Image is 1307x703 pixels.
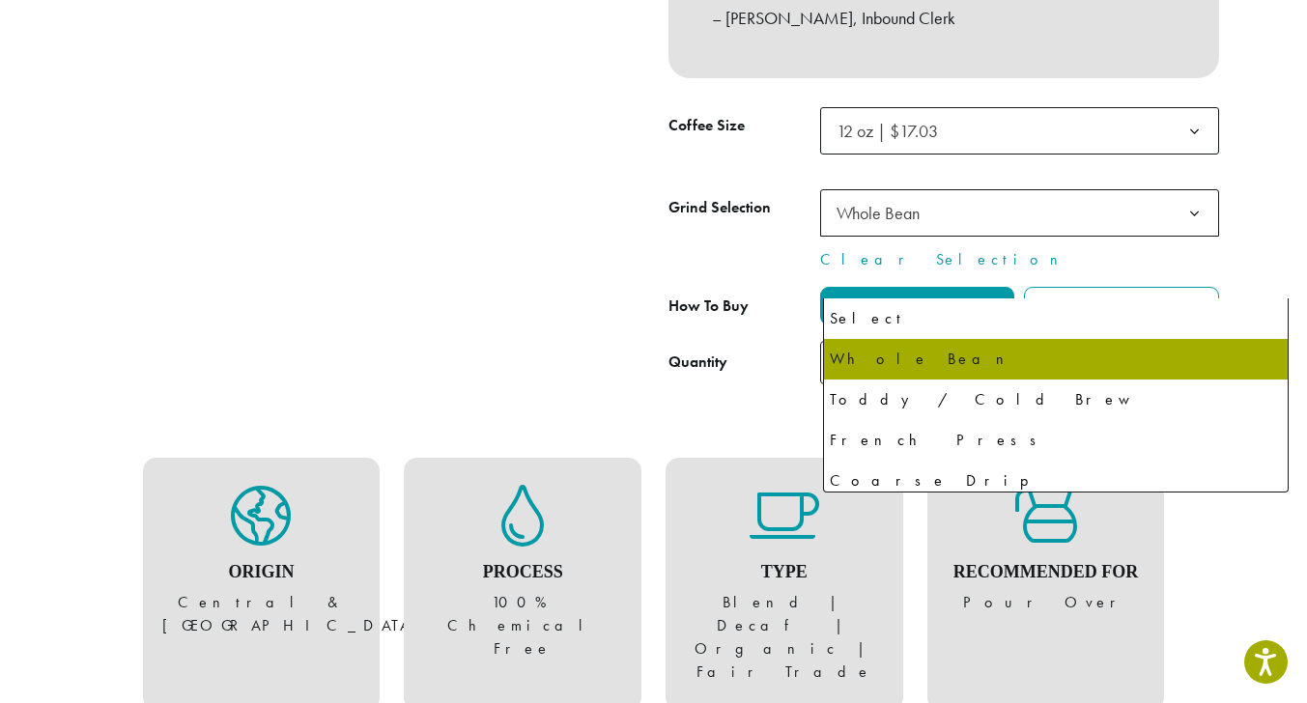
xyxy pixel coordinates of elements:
[668,351,727,374] div: Quantity
[685,562,884,583] h4: Type
[820,189,1219,237] span: Whole Bean
[824,298,1288,339] li: Select
[162,562,361,583] h4: Origin
[830,426,1282,455] div: French Press
[820,248,1219,271] a: Clear Selection
[947,562,1146,583] h4: Recommended For
[423,485,622,661] figure: 100% Chemical Free
[947,485,1146,614] figure: Pour Over
[830,466,1282,495] div: Coarse Drip
[837,202,920,224] span: Whole Bean
[668,112,820,140] label: Coffee Size
[829,112,957,150] span: 12 oz | $17.03
[162,485,361,637] figure: Central & [GEOGRAPHIC_DATA]
[830,385,1282,414] div: Toddy / Cold Brew
[712,2,1176,35] p: – [PERSON_NAME], Inbound Clerk
[1088,296,1155,317] span: Subscribe
[820,107,1219,155] span: 12 oz | $17.03
[830,345,1282,374] div: Whole Bean
[829,194,939,232] span: Whole Bean
[837,120,938,142] span: 12 oz | $17.03
[668,295,749,316] span: How To Buy
[885,296,949,317] span: Purchase
[423,562,622,583] h4: Process
[685,485,884,684] figure: Blend | Decaf | Organic | Fair Trade
[668,194,820,222] label: Grind Selection
[820,341,911,384] input: Product quantity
